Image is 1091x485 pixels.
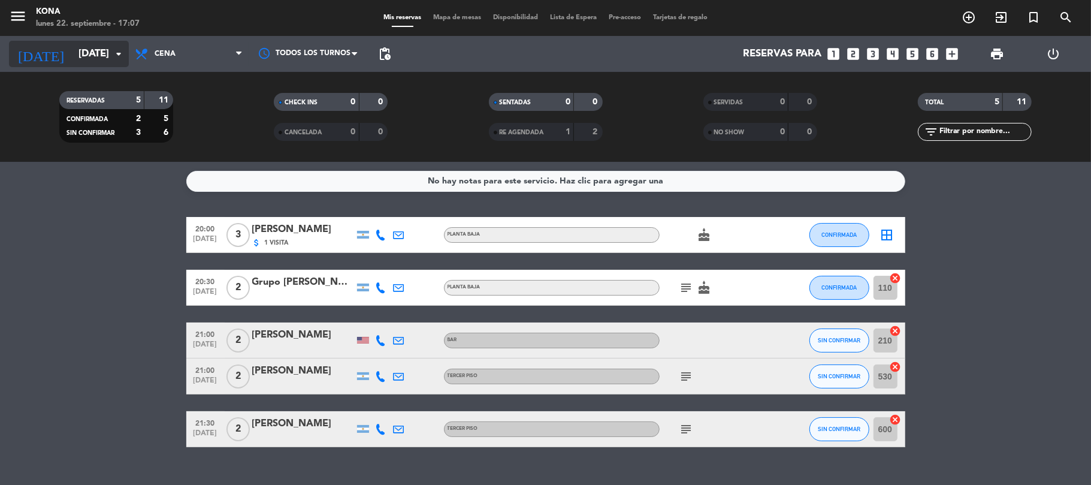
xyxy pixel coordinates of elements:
span: Pre-acceso [603,14,647,21]
span: [DATE] [191,429,220,443]
i: cancel [890,414,902,426]
button: SIN CONFIRMAR [809,364,869,388]
i: cake [697,281,712,295]
strong: 3 [136,128,141,137]
i: cake [697,228,712,242]
span: PLANTA BAJA [448,232,480,237]
i: cancel [890,361,902,373]
strong: 0 [807,98,814,106]
i: add_circle_outline [962,10,976,25]
i: add_box [945,46,960,62]
span: PLANTA BAJA [448,285,480,290]
i: menu [9,7,27,25]
span: [DATE] [191,235,220,249]
strong: 5 [995,98,999,106]
strong: 11 [1017,98,1029,106]
span: CONFIRMADA [67,116,108,122]
div: Grupo [PERSON_NAME] [252,275,354,290]
strong: 0 [807,128,814,136]
span: pending_actions [377,47,392,61]
span: Lista de Espera [544,14,603,21]
span: 21:00 [191,363,220,376]
span: CONFIRMADA [821,284,857,291]
span: Mis reservas [377,14,427,21]
strong: 0 [780,128,785,136]
span: 2 [226,417,250,441]
strong: 0 [351,98,356,106]
strong: 0 [780,98,785,106]
i: subject [679,369,694,384]
i: search [1059,10,1073,25]
span: [DATE] [191,376,220,390]
i: power_settings_new [1047,47,1061,61]
span: TOTAL [925,100,944,106]
span: NO SHOW [714,129,745,135]
div: No hay notas para este servicio. Haz clic para agregar una [428,174,663,188]
button: menu [9,7,27,29]
strong: 0 [593,98,600,106]
i: attach_money [252,238,262,248]
span: Mapa de mesas [427,14,487,21]
span: Tarjetas de regalo [647,14,714,21]
span: CHECK INS [285,100,318,106]
div: LOG OUT [1025,36,1082,72]
i: cancel [890,325,902,337]
i: subject [679,422,694,436]
div: [PERSON_NAME] [252,327,354,343]
div: lunes 22. septiembre - 17:07 [36,18,140,30]
strong: 1 [566,128,570,136]
strong: 11 [159,96,171,104]
span: 20:30 [191,274,220,288]
i: exit_to_app [994,10,1008,25]
span: SIN CONFIRMAR [818,426,860,432]
i: cancel [890,272,902,284]
span: 2 [226,329,250,353]
strong: 0 [566,98,570,106]
i: turned_in_not [1026,10,1041,25]
span: SERVIDAS [714,100,744,106]
span: 2 [226,364,250,388]
button: SIN CONFIRMAR [809,329,869,353]
span: Disponibilidad [487,14,544,21]
span: SIN CONFIRMAR [67,130,114,136]
i: looks_3 [866,46,881,62]
span: BAR [448,338,457,342]
i: looks_6 [925,46,941,62]
span: 20:00 [191,221,220,235]
div: [PERSON_NAME] [252,222,354,237]
span: TERCER PISO [448,426,478,431]
span: 3 [226,223,250,247]
span: [DATE] [191,288,220,302]
span: SIN CONFIRMAR [818,337,860,344]
button: CONFIRMADA [809,223,869,247]
i: looks_5 [905,46,921,62]
strong: 5 [164,115,171,123]
span: CONFIRMADA [821,231,857,238]
span: Cena [155,50,176,58]
strong: 0 [378,98,385,106]
div: [PERSON_NAME] [252,363,354,379]
span: SENTADAS [500,100,531,106]
i: [DATE] [9,41,72,67]
span: SIN CONFIRMAR [818,373,860,379]
input: Filtrar por nombre... [938,125,1031,138]
span: TERCER PISO [448,373,478,378]
span: [DATE] [191,341,220,354]
strong: 6 [164,128,171,137]
div: Kona [36,6,140,18]
i: border_all [880,228,894,242]
span: RE AGENDADA [500,129,544,135]
button: SIN CONFIRMAR [809,417,869,441]
i: arrow_drop_down [111,47,126,61]
i: subject [679,281,694,295]
i: looks_two [846,46,862,62]
span: CANCELADA [285,129,322,135]
strong: 2 [593,128,600,136]
span: Reservas para [744,49,822,60]
strong: 5 [136,96,141,104]
span: print [990,47,1004,61]
button: CONFIRMADA [809,276,869,300]
i: looks_one [826,46,842,62]
span: 21:30 [191,415,220,429]
strong: 2 [136,115,141,123]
